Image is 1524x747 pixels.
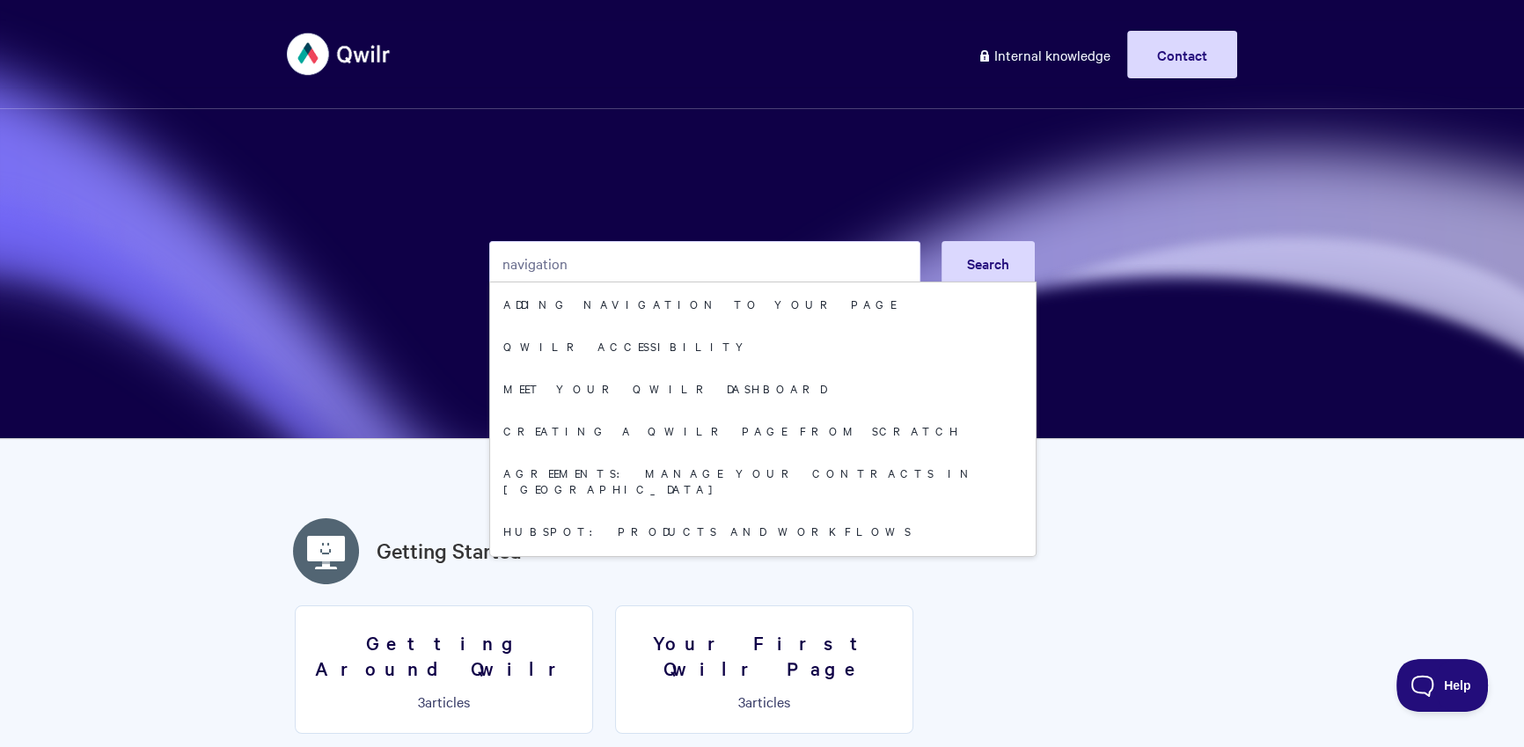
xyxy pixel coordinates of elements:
[490,282,1036,325] a: Adding Navigation to your Page
[287,21,392,87] img: Qwilr Help Center
[490,451,1036,509] a: Agreements: Manage your Contracts in [GEOGRAPHIC_DATA]
[626,630,902,680] h3: Your First Qwilr Page
[942,241,1035,285] button: Search
[490,509,1036,552] a: HubSpot: Products and Workflows
[489,241,920,285] input: Search the knowledge base
[1396,659,1489,712] iframe: Toggle Customer Support
[1127,31,1237,78] a: Contact
[490,325,1036,367] a: Qwilr Accessibility
[964,31,1124,78] a: Internal knowledge
[615,605,913,734] a: Your First Qwilr Page 3articles
[418,692,425,711] span: 3
[490,367,1036,409] a: Meet your Qwilr Dashboard
[626,693,902,709] p: articles
[306,630,582,680] h3: Getting Around Qwilr
[490,409,1036,451] a: Creating a Qwilr Page from Scratch
[295,605,593,734] a: Getting Around Qwilr 3articles
[306,693,582,709] p: articles
[738,692,745,711] span: 3
[377,535,522,567] a: Getting Started
[967,253,1009,273] span: Search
